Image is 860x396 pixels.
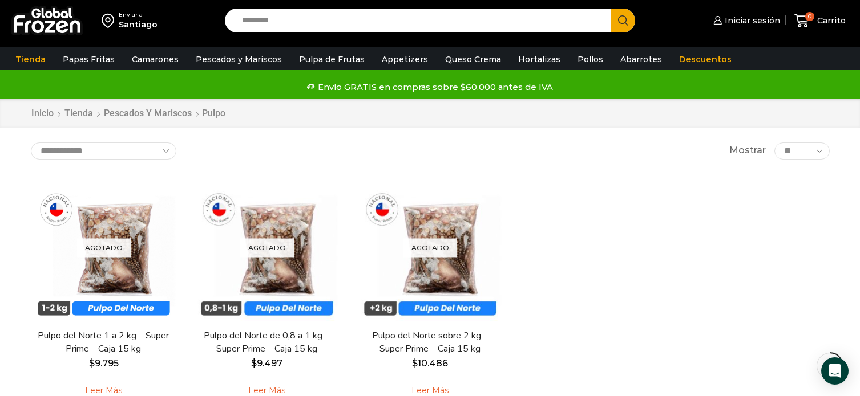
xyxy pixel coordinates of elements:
[611,9,635,32] button: Search button
[10,48,51,70] a: Tienda
[126,48,184,70] a: Camarones
[412,358,418,369] span: $
[119,11,158,19] div: Enviar a
[77,238,131,257] p: Agotado
[814,15,846,26] span: Carrito
[615,48,668,70] a: Abarrotes
[89,358,95,369] span: $
[821,357,849,385] div: Open Intercom Messenger
[412,358,448,369] bdi: 10.486
[572,48,609,70] a: Pollos
[251,358,257,369] span: $
[119,19,158,30] div: Santiago
[190,48,288,70] a: Pescados y Mariscos
[710,9,780,32] a: Iniciar sesión
[805,12,814,21] span: 0
[89,358,119,369] bdi: 9.795
[31,107,225,120] nav: Breadcrumb
[31,142,176,160] select: Pedido de la tienda
[251,358,282,369] bdi: 9.497
[376,48,434,70] a: Appetizers
[293,48,370,70] a: Pulpa de Frutas
[57,48,120,70] a: Papas Fritas
[240,238,294,257] p: Agotado
[31,107,54,120] a: Inicio
[722,15,780,26] span: Iniciar sesión
[202,108,225,119] h1: Pulpo
[403,238,457,257] p: Agotado
[792,7,849,34] a: 0 Carrito
[673,48,737,70] a: Descuentos
[512,48,566,70] a: Hortalizas
[439,48,507,70] a: Queso Crema
[102,11,119,30] img: address-field-icon.svg
[64,107,94,120] a: Tienda
[729,144,766,157] span: Mostrar
[103,107,192,120] a: Pescados y Mariscos
[364,329,495,356] a: Pulpo del Norte sobre 2 kg – Super Prime – Caja 15 kg
[38,329,169,356] a: Pulpo del Norte 1 a 2 kg – Super Prime – Caja 15 kg
[201,329,332,356] a: Pulpo del Norte de 0,8 a 1 kg – Super Prime – Caja 15 kg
